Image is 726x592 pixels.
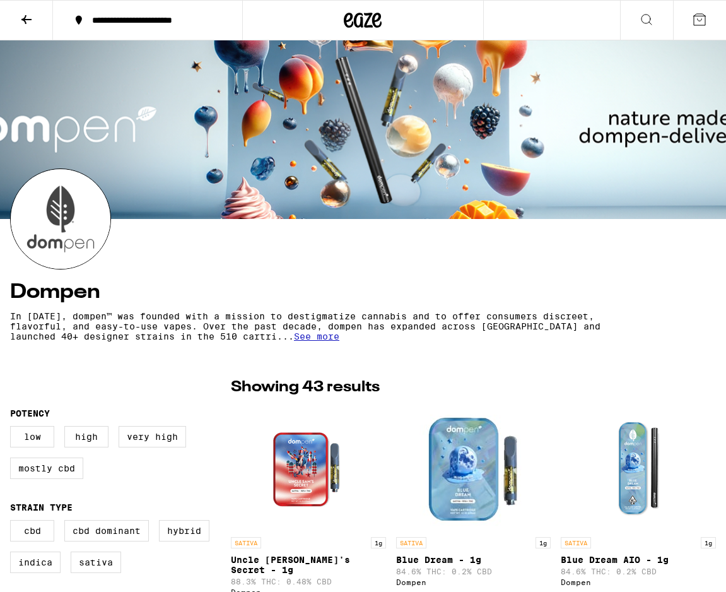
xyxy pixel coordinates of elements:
label: Indica [10,552,61,573]
label: Sativa [71,552,121,573]
img: Dompen - Blue Dream - 1g [410,405,536,531]
p: SATIVA [561,537,591,548]
label: Hybrid [159,520,209,542]
p: SATIVA [396,537,426,548]
img: Dompen - Blue Dream AIO - 1g [575,405,701,531]
p: 84.6% THC: 0.2% CBD [396,567,551,576]
p: Showing 43 results [231,377,380,398]
label: High [64,426,108,447]
label: Low [10,426,54,447]
legend: Potency [10,408,50,418]
div: Dompen [396,578,551,586]
img: Dompen logo [11,169,110,269]
h4: Dompen [10,282,716,302]
p: 1g [701,537,716,548]
p: 1g [371,537,386,548]
label: Mostly CBD [10,458,83,479]
p: 88.3% THC: 0.48% CBD [231,577,386,586]
label: Very High [119,426,186,447]
p: Blue Dream AIO - 1g [561,555,716,565]
div: Dompen [561,578,716,586]
p: SATIVA [231,537,261,548]
p: In [DATE], dompen™ was founded with a mission to destigmatize cannabis and to offer consumers dis... [10,311,636,341]
label: CBD Dominant [64,520,149,542]
p: 84.6% THC: 0.2% CBD [561,567,716,576]
p: 1g [536,537,551,548]
img: Dompen - Uncle Sam's Secret - 1g [245,405,372,531]
span: See more [294,331,339,341]
p: Uncle [PERSON_NAME]'s Secret - 1g [231,555,386,575]
legend: Strain Type [10,502,73,512]
label: CBD [10,520,54,542]
p: Blue Dream - 1g [396,555,551,565]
